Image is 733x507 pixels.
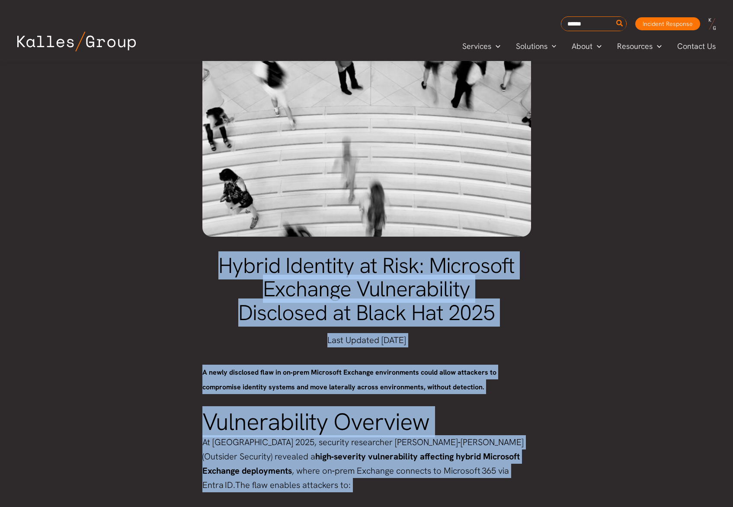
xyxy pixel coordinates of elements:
[635,17,700,30] a: Incident Response
[17,32,136,51] img: Kalles Group
[547,40,557,53] span: Menu Toggle
[564,40,609,53] a: AboutMenu Toggle
[516,40,547,53] span: Solutions
[491,40,500,53] span: Menu Toggle
[615,17,625,31] button: Search
[669,40,724,53] a: Contact Us
[609,40,669,53] a: ResourcesMenu Toggle
[455,40,508,53] a: ServicesMenu Toggle
[572,40,592,53] span: About
[592,40,602,53] span: Menu Toggle
[204,451,271,462] a: Outsider Security
[677,40,716,53] span: Contact Us
[315,451,418,462] strong: high‑severity vulnerability
[202,17,531,237] img: Identity in Motion: Navigating Hidden Risks
[420,451,454,462] strong: affecting
[617,40,653,53] span: Resources
[508,40,564,53] a: SolutionsMenu Toggle
[218,251,515,327] span: Hybrid Identity at Risk: Microsoft Exchange Vulnerability Disclosed at Black Hat 2025
[653,40,662,53] span: Menu Toggle
[462,40,491,53] span: Services
[202,409,531,435] h2: Vulnerability Overview
[327,334,406,346] span: Last Updated [DATE]
[202,368,496,391] strong: A newly disclosed flaw in on‑prem Microsoft Exchange environments could allow attackers to compro...
[455,39,724,53] nav: Primary Site Navigation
